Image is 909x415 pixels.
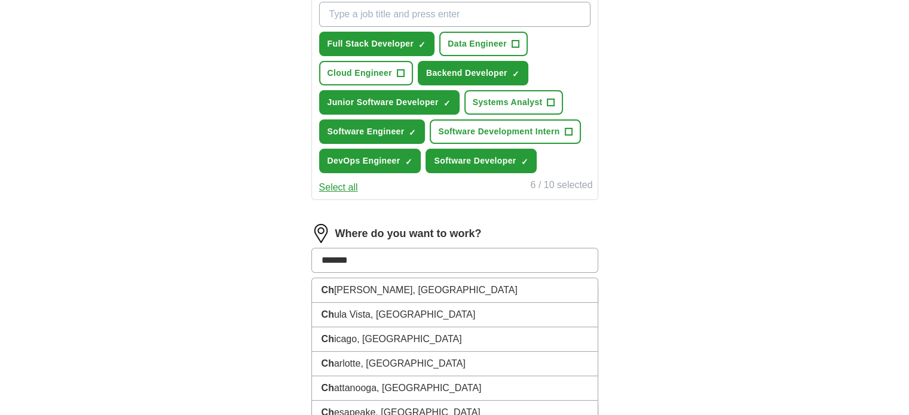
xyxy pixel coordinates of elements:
li: [PERSON_NAME], [GEOGRAPHIC_DATA] [312,278,598,303]
strong: Ch [322,358,334,368]
span: DevOps Engineer [328,155,400,167]
button: Software Developer✓ [426,149,537,173]
button: DevOps Engineer✓ [319,149,421,173]
button: Cloud Engineer [319,61,413,85]
span: Software Engineer [328,125,405,138]
span: Software Developer [434,155,516,167]
button: Backend Developer✓ [418,61,528,85]
button: Software Development Intern [430,119,580,144]
span: Cloud Engineer [328,67,392,79]
button: Software Engineer✓ [319,119,426,144]
strong: Ch [322,309,334,319]
li: ula Vista, [GEOGRAPHIC_DATA] [312,303,598,327]
button: Junior Software Developer✓ [319,90,460,115]
span: Systems Analyst [473,96,543,109]
button: Select all [319,180,358,195]
button: Full Stack Developer✓ [319,32,435,56]
label: Where do you want to work? [335,226,482,242]
span: Full Stack Developer [328,38,414,50]
button: Data Engineer [439,32,528,56]
button: Systems Analyst [464,90,564,115]
li: arlotte, [GEOGRAPHIC_DATA] [312,352,598,376]
li: icago, [GEOGRAPHIC_DATA] [312,327,598,352]
strong: Ch [322,334,334,344]
span: Junior Software Developer [328,96,439,109]
div: 6 / 10 selected [530,178,592,195]
span: ✓ [409,128,416,137]
strong: Ch [322,383,334,393]
img: location.png [311,224,330,243]
input: Type a job title and press enter [319,2,590,27]
span: Data Engineer [448,38,507,50]
span: ✓ [405,157,412,167]
span: Software Development Intern [438,125,559,138]
span: ✓ [443,99,451,108]
strong: Ch [322,285,334,295]
span: ✓ [512,69,519,79]
li: attanooga, [GEOGRAPHIC_DATA] [312,376,598,401]
span: ✓ [418,40,426,50]
span: ✓ [521,157,528,167]
span: Backend Developer [426,67,507,79]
